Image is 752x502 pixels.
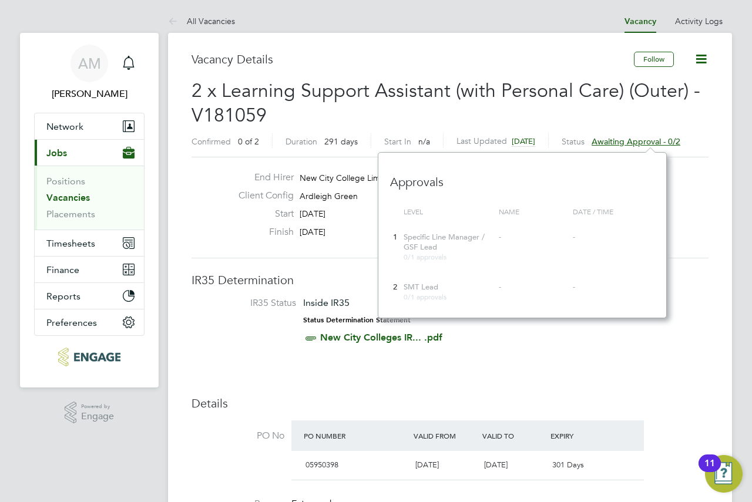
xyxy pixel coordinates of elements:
div: Expiry [548,425,616,446]
a: Vacancy [625,16,656,26]
div: - [499,233,567,242]
label: Status [562,136,585,147]
label: Finish [229,226,294,238]
a: Activity Logs [675,16,723,26]
div: Name [496,201,570,223]
div: 1 [390,227,401,248]
button: Follow [634,52,674,67]
span: n/a [418,136,430,147]
label: Start In [384,136,411,147]
span: Finance [46,264,79,275]
label: End Hirer [229,171,294,184]
a: All Vacancies [168,16,235,26]
div: Valid From [411,425,479,446]
button: Reports [35,283,144,309]
label: Duration [286,136,317,147]
span: [DATE] [300,208,325,219]
span: Inside IR35 [303,297,350,308]
span: 0/1 approvals [404,292,446,301]
img: axcis-logo-retina.png [58,348,120,366]
h3: Vacancy Details [192,52,634,67]
strong: Status Determination Statement [303,316,411,324]
button: Timesheets [35,230,144,256]
label: IR35 Status [203,297,296,309]
span: New City College Limited [300,173,395,183]
button: Network [35,113,144,139]
div: - [499,282,567,292]
span: [DATE] [512,136,535,146]
span: [DATE] [415,460,439,470]
span: 0 of 2 [238,136,259,147]
span: Ardleigh Green [300,191,358,201]
div: - [573,233,652,242]
span: Preferences [46,317,97,328]
span: [DATE] [300,227,325,237]
label: Start [229,208,294,220]
button: Finance [35,257,144,282]
button: Open Resource Center, 11 new notifications [705,455,743,493]
div: Valid To [479,425,548,446]
a: Vacancies [46,192,90,203]
h3: IR35 Determination [192,272,709,288]
span: 291 days [324,136,358,147]
label: Last Updated [456,136,507,146]
button: Jobs [35,140,144,166]
div: - [573,282,652,292]
span: 301 Days [552,460,584,470]
a: AM[PERSON_NAME] [34,45,145,101]
div: PO Number [301,425,411,446]
div: Level [401,201,496,223]
div: 2 [390,277,401,298]
a: Placements [46,208,95,220]
span: [DATE] [484,460,508,470]
a: Go to home page [34,348,145,366]
span: Engage [81,412,114,422]
label: PO No [192,430,284,442]
label: Confirmed [192,136,231,147]
span: Specific Line Manager / GSF Lead [404,232,485,252]
div: Date / time [570,201,654,223]
span: SMT Lead [404,282,438,292]
a: Powered byEngage [65,402,115,424]
h3: Approvals [390,163,654,190]
button: Preferences [35,309,144,335]
span: 2 x Learning Support Assistant (with Personal Care) (Outer) - V181059 [192,79,700,127]
div: 11 [704,463,715,479]
span: 0/1 approvals [404,252,446,261]
h3: Details [192,396,709,411]
span: Reports [46,291,80,302]
div: Jobs [35,166,144,230]
span: Powered by [81,402,114,412]
span: AM [78,56,101,71]
span: Jobs [46,147,67,159]
span: Awaiting approval - 0/2 [592,136,680,147]
a: Positions [46,176,85,187]
span: Network [46,121,83,132]
a: New City Colleges IR... .pdf [320,332,442,343]
label: Client Config [229,190,294,202]
span: Andrew Murphy [34,87,145,101]
span: Timesheets [46,238,95,249]
span: 05950398 [305,460,338,470]
nav: Main navigation [20,33,159,388]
